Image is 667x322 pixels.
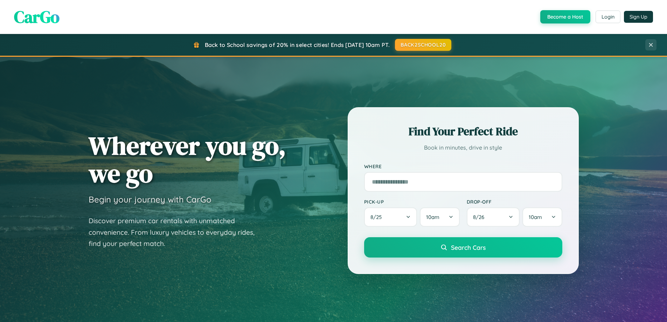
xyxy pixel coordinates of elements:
button: 10am [420,207,459,227]
label: Where [364,163,562,169]
span: 8 / 25 [370,214,385,220]
span: 10am [529,214,542,220]
span: 10am [426,214,439,220]
span: Search Cars [451,244,486,251]
h3: Begin your journey with CarGo [89,194,211,205]
p: Book in minutes, drive in style [364,143,562,153]
span: Back to School savings of 20% in select cities! Ends [DATE] 10am PT. [205,41,390,48]
h1: Wherever you go, we go [89,132,286,187]
button: Login [596,11,620,23]
button: 10am [522,207,562,227]
h2: Find Your Perfect Ride [364,124,562,139]
button: Sign Up [624,11,653,23]
button: Search Cars [364,237,562,258]
button: 8/25 [364,207,417,227]
p: Discover premium car rentals with unmatched convenience. From luxury vehicles to everyday rides, ... [89,215,264,249]
button: BACK2SCHOOL20 [395,39,451,51]
span: CarGo [14,5,60,28]
label: Drop-off [467,199,562,205]
label: Pick-up [364,199,460,205]
span: 8 / 26 [473,214,488,220]
button: 8/26 [467,207,520,227]
button: Become a Host [540,10,590,23]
